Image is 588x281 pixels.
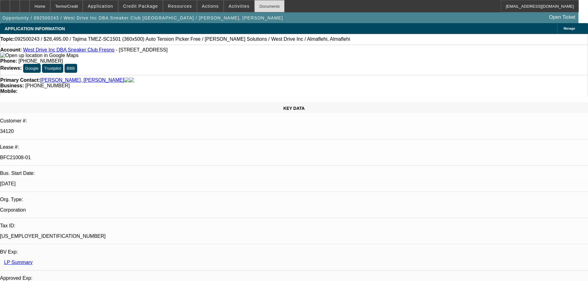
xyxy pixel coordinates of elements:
a: West Drive Inc DBA Sneaker Club Fresno [23,47,115,52]
img: linkedin-icon.png [129,77,134,83]
span: [PHONE_NUMBER] [19,58,63,64]
img: Open up location in Google Maps [0,53,78,58]
span: [PHONE_NUMBER] [25,83,70,88]
img: facebook-icon.png [124,77,129,83]
span: Manage [564,27,575,30]
button: Resources [163,0,197,12]
span: Credit Package [123,4,158,9]
a: LP Summary [4,260,32,265]
strong: Mobile: [0,89,18,94]
button: BBB [65,64,77,73]
span: APPLICATION INFORMATION [5,26,65,31]
button: Activities [224,0,254,12]
button: Credit Package [119,0,163,12]
span: - [STREET_ADDRESS] [116,47,168,52]
span: Activities [229,4,250,9]
a: Open Ticket [547,12,578,23]
strong: Topic: [0,36,15,42]
a: View Google Maps [0,53,78,58]
strong: Primary Contact: [0,77,40,83]
span: 092500243 / $28,495.00 / Tajima TMEZ-SC1501 (360x500) Auto Tension Picker Free / [PERSON_NAME] So... [15,36,350,42]
strong: Phone: [0,58,17,64]
span: Resources [168,4,192,9]
button: Google [23,64,41,73]
span: Actions [202,4,219,9]
button: Trustpilot [42,64,63,73]
button: Application [83,0,118,12]
strong: Reviews: [0,65,22,71]
span: Opportunity / 092500243 / West Drive Inc DBA Sneaker Club [GEOGRAPHIC_DATA] / [PERSON_NAME], [PER... [2,15,283,20]
button: Actions [197,0,223,12]
strong: Business: [0,83,24,88]
a: [PERSON_NAME], [PERSON_NAME] [40,77,124,83]
span: Application [88,4,113,9]
strong: Account: [0,47,22,52]
span: KEY DATA [283,106,305,111]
